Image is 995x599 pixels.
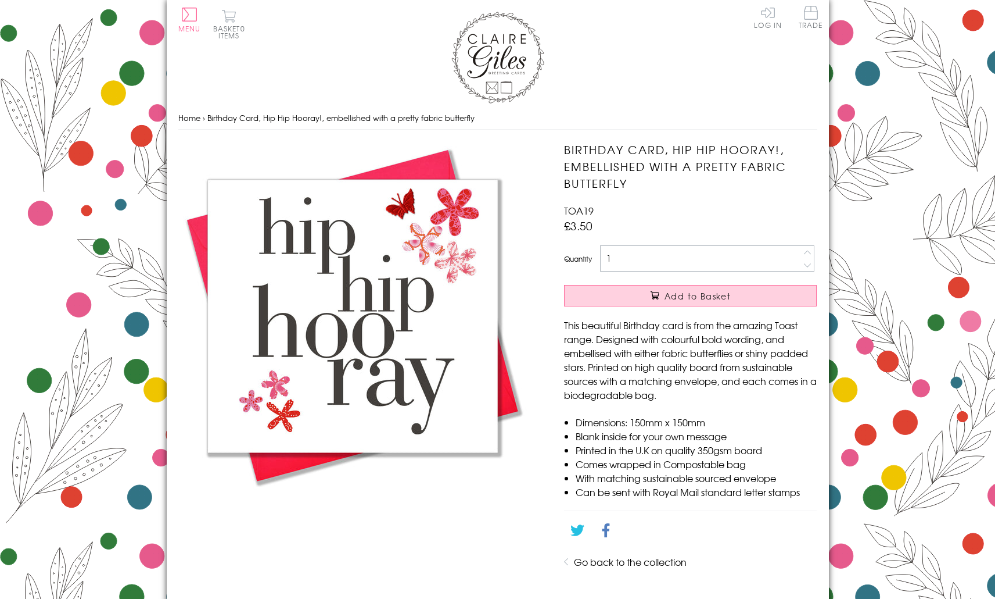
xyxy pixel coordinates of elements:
[799,6,823,28] span: Trade
[576,485,817,499] li: Can be sent with Royal Mail standard letter stamps
[213,9,245,39] button: Basket0 items
[754,6,782,28] a: Log In
[574,555,687,569] a: Go back to the collection
[564,141,817,191] h1: Birthday Card, Hip Hip Hooray!, embellished with a pretty fabric butterfly
[576,457,817,471] li: Comes wrapped in Compostable bag
[576,471,817,485] li: With matching sustainable sourced envelope
[564,254,592,264] label: Quantity
[799,6,823,31] a: Trade
[451,12,544,104] img: Claire Giles Greetings Cards
[576,415,817,429] li: Dimensions: 150mm x 150mm
[576,429,817,443] li: Blank inside for your own message
[664,290,731,302] span: Add to Basket
[564,285,817,306] button: Add to Basket
[178,106,817,130] nav: breadcrumbs
[207,112,475,123] span: Birthday Card, Hip Hip Hooray!, embellished with a pretty fabric butterfly
[564,318,817,402] p: This beautiful Birthday card is from the amazing Toast range. Designed with colourful bold wordin...
[178,141,527,490] img: Birthday Card, Hip Hip Hooray!, embellished with a pretty fabric butterfly
[564,204,594,218] span: TOA19
[178,8,201,32] button: Menu
[178,112,200,123] a: Home
[178,23,201,34] span: Menu
[218,23,245,41] span: 0 items
[203,112,205,123] span: ›
[564,218,592,234] span: £3.50
[576,443,817,457] li: Printed in the U.K on quality 350gsm board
